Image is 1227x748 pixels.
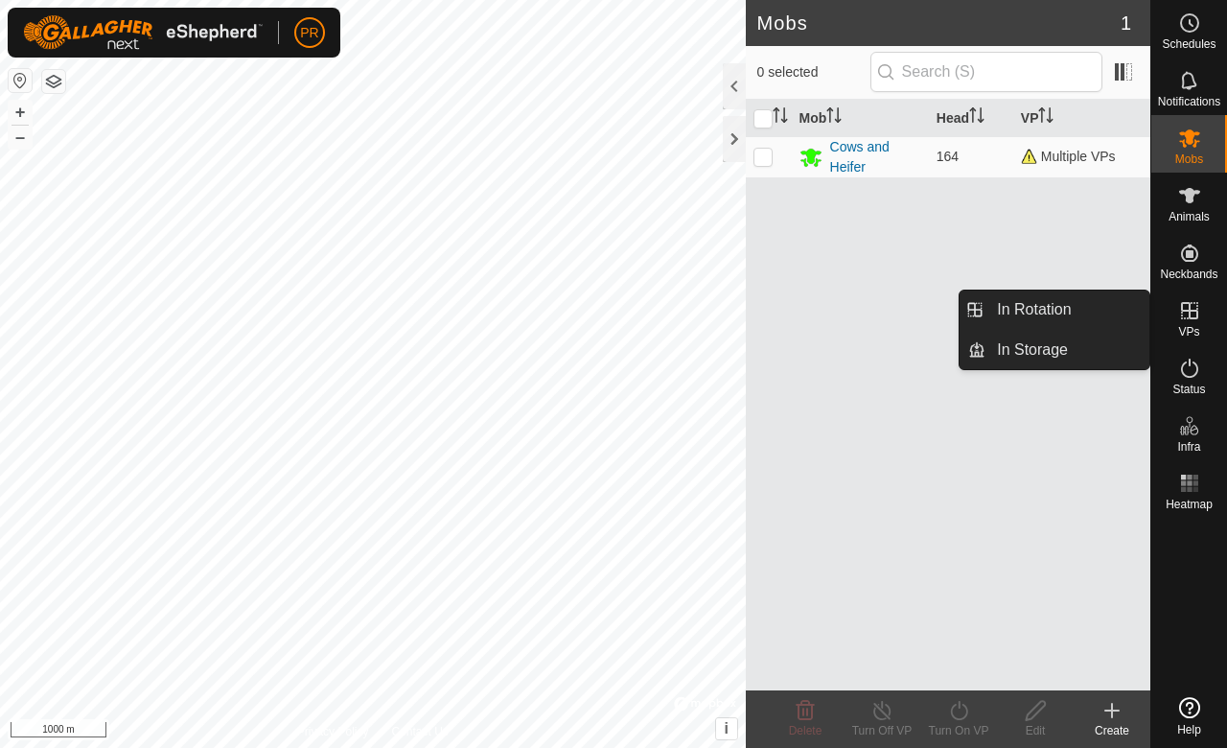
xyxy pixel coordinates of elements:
li: In Storage [960,331,1149,369]
span: Mobs [1175,153,1203,165]
div: Edit [997,722,1074,739]
p-sorticon: Activate to sort [1038,110,1053,126]
span: Multiple VPs [1021,149,1116,164]
th: VP [1013,100,1150,137]
a: In Storage [985,331,1149,369]
span: Help [1177,724,1201,736]
div: Cows and Heifer [830,137,921,177]
span: Delete [789,724,822,737]
div: Create [1074,722,1150,739]
div: Turn On VP [920,722,997,739]
a: In Rotation [985,291,1149,329]
span: Notifications [1158,96,1220,107]
span: 1 [1121,9,1131,37]
span: In Rotation [997,298,1071,321]
button: Reset Map [9,69,32,92]
span: 0 selected [757,62,870,82]
a: Contact Us [391,723,448,740]
a: Privacy Policy [297,723,369,740]
th: Mob [792,100,929,137]
span: Heatmap [1166,499,1213,510]
button: + [9,101,32,124]
p-sorticon: Activate to sort [969,110,984,126]
button: i [716,718,737,739]
p-sorticon: Activate to sort [826,110,842,126]
span: In Storage [997,339,1068,362]
span: Neckbands [1160,269,1217,280]
input: Search (S) [870,52,1102,92]
span: Schedules [1162,38,1215,50]
span: Infra [1177,441,1200,453]
span: VPs [1178,326,1199,338]
li: In Rotation [960,291,1149,329]
h2: Mobs [757,12,1121,35]
span: Animals [1169,211,1210,222]
span: 164 [937,149,959,164]
button: – [9,126,32,149]
span: Status [1172,384,1205,395]
span: i [724,720,728,736]
span: PR [300,23,318,43]
button: Map Layers [42,70,65,93]
img: Gallagher Logo [23,15,263,50]
th: Head [929,100,1013,137]
div: Turn Off VP [844,722,920,739]
p-sorticon: Activate to sort [773,110,788,126]
a: Help [1151,690,1227,743]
